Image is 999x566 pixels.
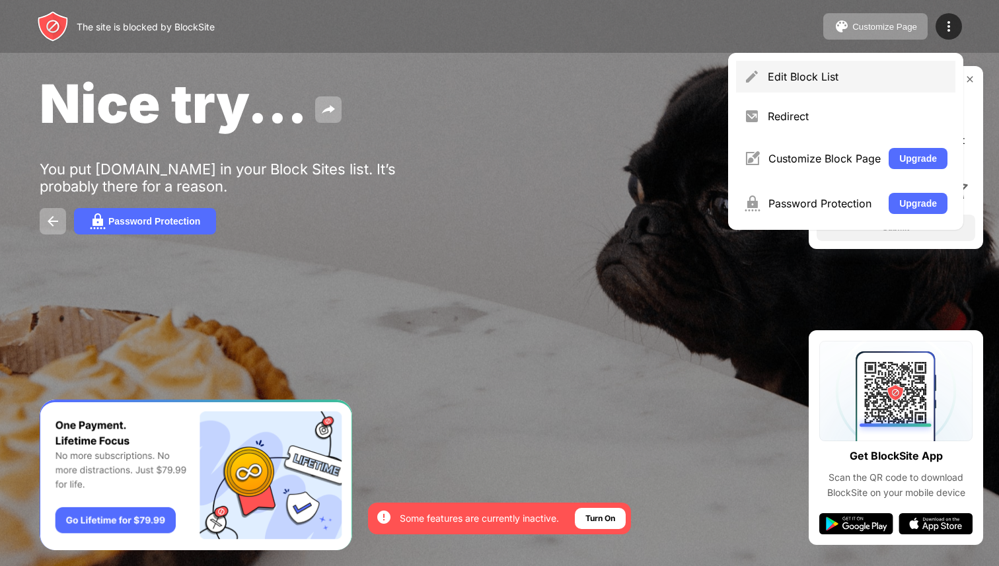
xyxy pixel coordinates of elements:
img: app-store.svg [899,513,973,534]
button: Upgrade [889,148,947,169]
div: Password Protection [768,197,881,210]
div: You put [DOMAIN_NAME] in your Block Sites list. It’s probably there for a reason. [40,160,448,195]
div: Customize Block Page [768,152,881,165]
img: menu-icon.svg [941,18,957,34]
div: Get BlockSite App [850,446,943,466]
div: Redirect [768,110,947,123]
div: Some features are currently inactive. [400,512,559,525]
div: The site is blocked by BlockSite [77,21,215,32]
button: Customize Page [823,13,928,40]
iframe: Banner [40,400,352,551]
img: menu-pencil.svg [744,69,760,85]
img: menu-password.svg [744,195,760,211]
span: Nice try... [40,71,307,135]
img: menu-redirect.svg [744,108,760,124]
img: share.svg [320,102,336,118]
div: Customize Page [852,22,917,32]
div: Turn On [585,512,615,525]
img: rate-us-close.svg [965,74,975,85]
img: pallet.svg [834,18,850,34]
img: password.svg [90,213,106,229]
img: qrcode.svg [819,341,973,441]
img: error-circle-white.svg [376,509,392,525]
img: back.svg [45,213,61,229]
div: Password Protection [108,216,200,227]
img: google-play.svg [819,513,893,534]
img: header-logo.svg [37,11,69,42]
button: Upgrade [889,193,947,214]
button: Password Protection [74,208,216,234]
div: Scan the QR code to download BlockSite on your mobile device [819,470,973,500]
div: Edit Block List [768,70,947,83]
img: menu-customize.svg [744,151,760,166]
